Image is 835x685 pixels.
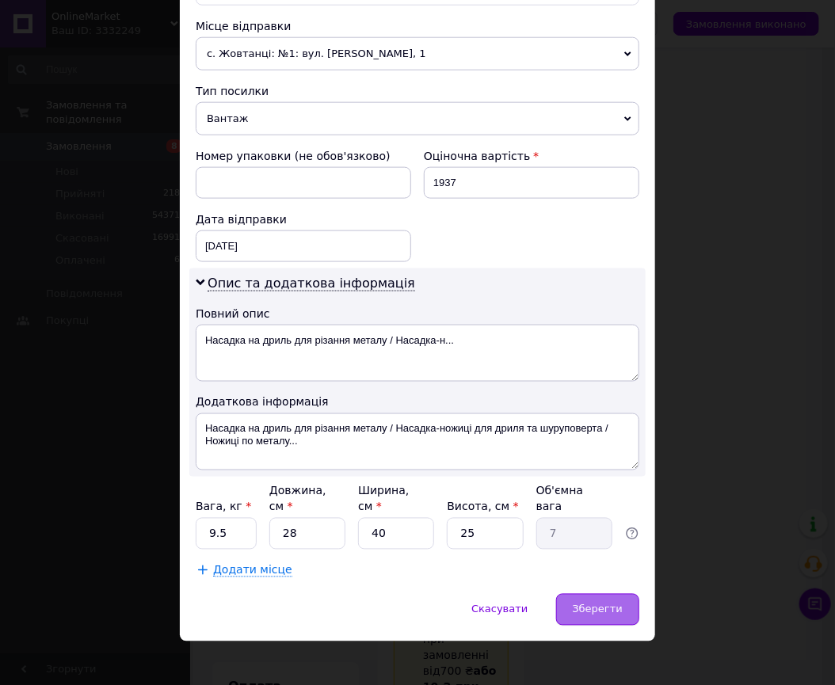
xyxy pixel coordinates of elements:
[196,394,639,410] div: Додаткова інформація
[196,500,251,513] label: Вага, кг
[196,325,639,382] textarea: Насадка на дриль для різання металу / Насадка-н...
[358,485,409,513] label: Ширина, см
[573,603,623,615] span: Зберегти
[269,485,326,513] label: Довжина, см
[536,483,612,515] div: Об'ємна вага
[196,211,411,227] div: Дата відправки
[196,37,639,70] span: с. Жовтанці: №1: вул. [PERSON_NAME], 1
[424,148,639,164] div: Оціночна вартість
[196,148,411,164] div: Номер упаковки (не обов'язково)
[196,102,639,135] span: Вантаж
[447,500,518,513] label: Висота, см
[196,413,639,470] textarea: Насадка на дриль для різання металу / Насадка-ножиці для дриля та шуруповерта / Ножиці по металу...
[196,85,269,97] span: Тип посилки
[196,20,292,32] span: Місце відправки
[213,564,292,577] span: Додати місце
[208,276,415,291] span: Опис та додаткова інформація
[196,306,639,322] div: Повний опис
[471,603,528,615] span: Скасувати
